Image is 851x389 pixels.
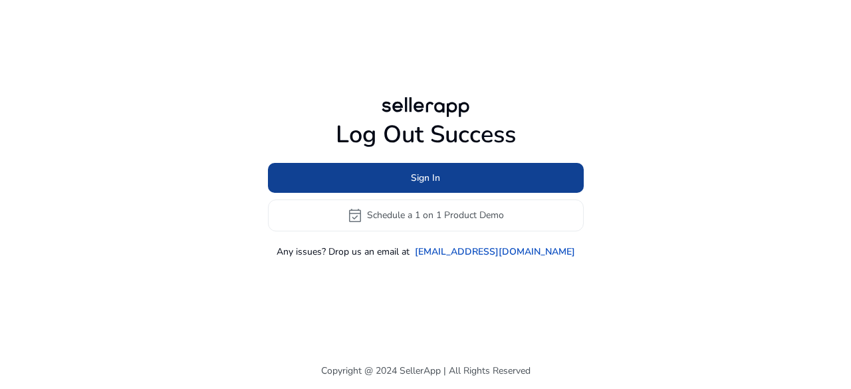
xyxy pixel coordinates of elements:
span: Sign In [411,171,440,185]
a: [EMAIL_ADDRESS][DOMAIN_NAME] [415,245,575,259]
button: event_availableSchedule a 1 on 1 Product Demo [268,199,584,231]
h1: Log Out Success [268,120,584,149]
span: event_available [347,207,363,223]
p: Any issues? Drop us an email at [277,245,410,259]
button: Sign In [268,163,584,193]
